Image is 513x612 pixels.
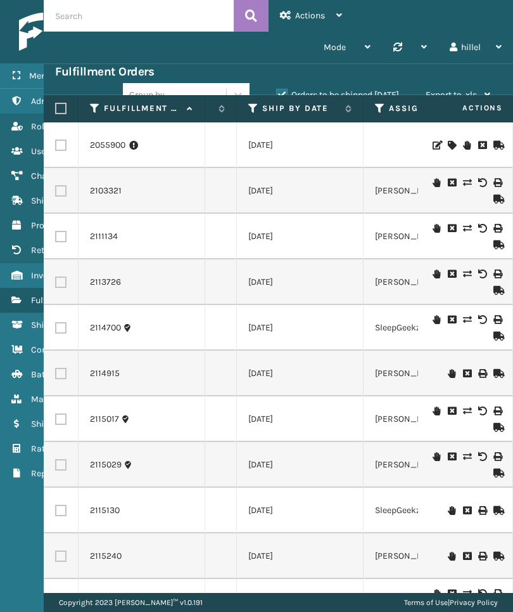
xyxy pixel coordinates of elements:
td: SleepGeekz Warehouse [364,305,490,351]
td: [DATE] [237,488,364,533]
a: 2103321 [90,185,122,197]
span: Shipment Status [31,320,98,330]
p: Copyright 2023 [PERSON_NAME]™ v 1.0.191 [59,593,203,612]
i: Assign Carrier and Warehouse [448,141,455,150]
i: Change shipping [463,315,471,324]
td: [PERSON_NAME] [364,259,490,305]
span: Marketplace Orders [31,394,109,405]
i: On Hold [433,270,440,278]
span: Menu [29,70,51,81]
i: Print Label [493,407,501,415]
span: Administration [31,96,91,107]
i: Mark as Shipped [493,369,501,378]
i: Request to Be Cancelled [448,270,455,278]
i: Mark as Shipped [493,423,501,432]
i: Request to Be Cancelled [463,552,471,561]
a: 2111134 [90,230,118,243]
span: Products [31,220,66,231]
i: Print Label [493,224,501,233]
td: [PERSON_NAME] [364,214,490,259]
div: Group by [129,88,165,101]
td: SleepGeekz Warehouse [364,488,490,533]
i: On Hold [433,315,440,324]
i: Print Label [478,369,486,378]
a: 2055900 [90,139,125,152]
a: 2115240 [90,550,122,563]
a: Privacy Policy [450,598,498,607]
td: [DATE] [237,533,364,579]
span: Return Addresses [31,245,100,256]
i: Print Label [493,178,501,187]
i: Void Label [478,589,486,598]
td: [DATE] [237,305,364,351]
h3: Fulfillment Orders [55,64,154,79]
span: Reports [31,468,62,479]
i: On Hold [433,407,440,415]
a: 2115130 [90,504,120,517]
i: Request to Be Cancelled [463,506,471,515]
i: Change shipping [463,270,471,278]
i: Request to Be Cancelled [448,178,455,187]
i: Void Label [478,315,486,324]
i: Print Label [478,552,486,561]
i: Void Label [478,407,486,415]
label: Fulfillment Order Id [104,103,180,114]
a: 2113726 [90,276,121,289]
td: [DATE] [237,259,364,305]
i: Mark as Shipped [493,332,501,341]
i: Print Label [493,270,501,278]
a: Terms of Use [404,598,448,607]
i: Change shipping [463,407,471,415]
i: Mark as Shipped [493,195,501,204]
i: Change shipping [463,178,471,187]
span: Shipment Cost [31,419,90,429]
td: [PERSON_NAME] [364,442,490,488]
td: [DATE] [237,396,364,442]
span: Mode [324,42,346,53]
i: On Hold [433,452,440,461]
div: hillel [450,32,502,63]
a: 2114700 [90,322,121,334]
i: Mark as Shipped [493,506,501,515]
div: | [404,593,498,612]
td: [DATE] [237,168,364,214]
i: Print Label [478,506,486,515]
a: 2115017 [90,413,119,426]
td: [PERSON_NAME] [364,168,490,214]
i: Print Label [493,452,501,461]
i: On Hold [463,141,471,150]
label: Ship By Date [262,103,339,114]
span: Export to .xls [426,89,477,100]
i: Request to Be Cancelled [448,315,455,324]
td: [DATE] [237,122,364,168]
i: Mark as Shipped [493,469,501,478]
span: Shipping Carriers [31,195,100,206]
i: Void Label [478,452,486,461]
td: [PERSON_NAME] [364,351,490,396]
i: Print Label [493,315,501,324]
i: Print Label [493,589,501,598]
label: Orders to be shipped [DATE] [276,89,399,100]
i: Request to Be Cancelled [448,589,455,598]
i: Edit [433,141,440,150]
i: Void Label [478,270,486,278]
i: On Hold [448,369,455,378]
span: Containers [31,344,75,355]
i: Request to Be Cancelled [448,452,455,461]
span: Inventory [31,270,68,281]
i: Mark as Shipped [493,286,501,295]
i: Mark as Shipped [493,240,501,249]
span: Users [31,146,53,157]
td: [PERSON_NAME] [364,396,490,442]
i: Void Label [478,178,486,187]
i: Change shipping [463,224,471,233]
td: [DATE] [237,442,364,488]
i: Mark as Shipped [493,552,501,561]
span: Rate Calculator [31,443,93,454]
span: Channels [31,171,68,181]
i: Change shipping [463,589,471,598]
img: logo [19,13,139,51]
td: [DATE] [237,351,364,396]
i: Request to Be Cancelled [448,407,455,415]
span: Actions [295,10,325,21]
